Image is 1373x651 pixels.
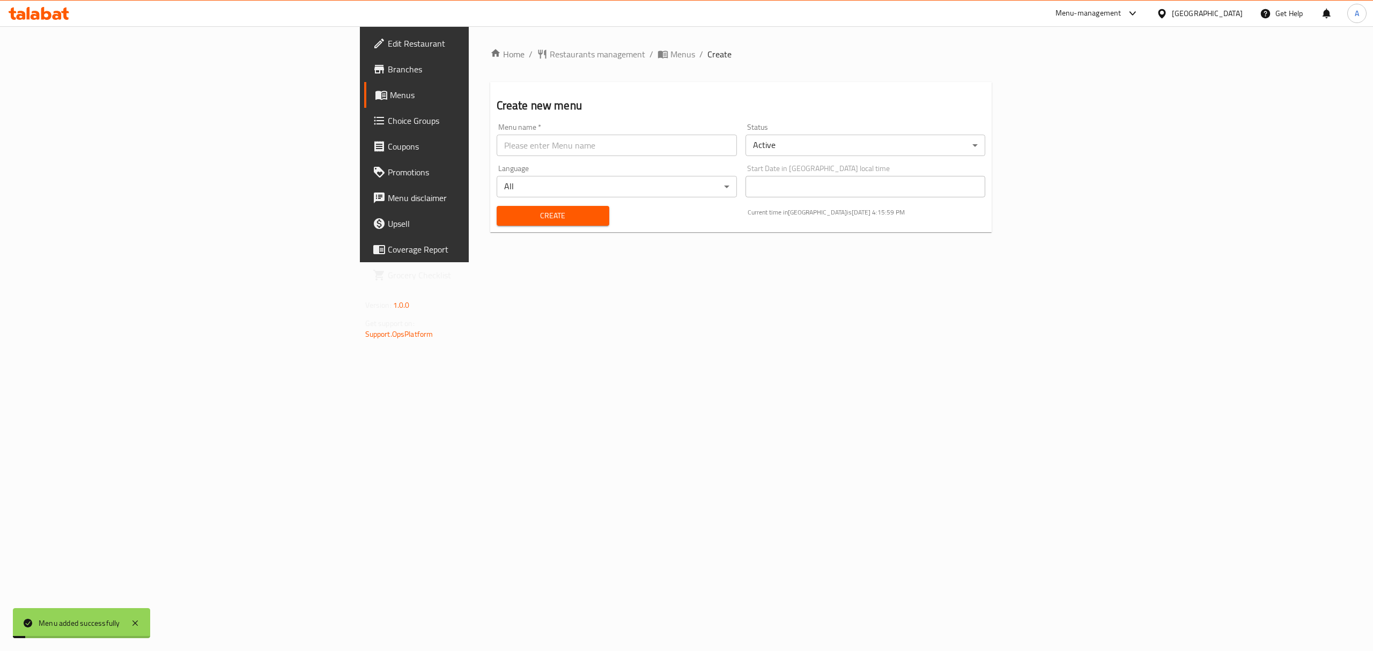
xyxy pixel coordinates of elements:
[537,48,645,61] a: Restaurants management
[388,269,581,282] span: Grocery Checklist
[658,48,695,61] a: Menus
[505,209,601,223] span: Create
[1055,7,1121,20] div: Menu-management
[364,236,589,262] a: Coverage Report
[388,114,581,127] span: Choice Groups
[388,63,581,76] span: Branches
[707,48,732,61] span: Create
[364,56,589,82] a: Branches
[748,208,986,217] p: Current time in [GEOGRAPHIC_DATA] is [DATE] 4:15:59 PM
[670,48,695,61] span: Menus
[490,48,992,61] nav: breadcrumb
[1172,8,1243,19] div: [GEOGRAPHIC_DATA]
[364,262,589,288] a: Grocery Checklist
[388,191,581,204] span: Menu disclaimer
[364,108,589,134] a: Choice Groups
[365,327,433,341] a: Support.OpsPlatform
[364,159,589,185] a: Promotions
[497,206,609,226] button: Create
[699,48,703,61] li: /
[497,135,737,156] input: Please enter Menu name
[388,217,581,230] span: Upsell
[365,298,392,312] span: Version:
[364,211,589,236] a: Upsell
[649,48,653,61] li: /
[1355,8,1359,19] span: A
[388,37,581,50] span: Edit Restaurant
[364,134,589,159] a: Coupons
[390,88,581,101] span: Menus
[388,140,581,153] span: Coupons
[550,48,645,61] span: Restaurants management
[393,298,410,312] span: 1.0.0
[364,82,589,108] a: Menus
[365,316,415,330] span: Get support on:
[388,166,581,179] span: Promotions
[364,31,589,56] a: Edit Restaurant
[39,617,120,629] div: Menu added successfully
[388,243,581,256] span: Coverage Report
[497,98,986,114] h2: Create new menu
[745,135,986,156] div: Active
[497,176,737,197] div: All
[364,185,589,211] a: Menu disclaimer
